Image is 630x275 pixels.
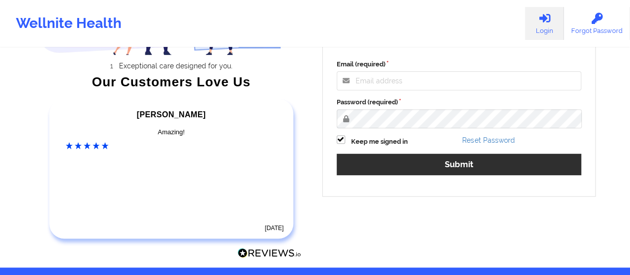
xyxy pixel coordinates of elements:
[265,225,284,232] time: [DATE]
[337,59,582,69] label: Email (required)
[337,97,582,107] label: Password (required)
[462,136,514,144] a: Reset Password
[238,248,301,259] img: Reviews.io Logo
[66,127,277,137] div: Amazing!
[41,77,301,87] div: Our Customers Love Us
[337,154,582,175] button: Submit
[137,110,206,119] span: [PERSON_NAME]
[337,71,582,90] input: Email address
[50,62,301,70] li: Exceptional care designed for you.
[525,7,564,40] a: Login
[564,7,630,40] a: Forgot Password
[351,137,408,147] label: Keep me signed in
[238,248,301,261] a: Reviews.io Logo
